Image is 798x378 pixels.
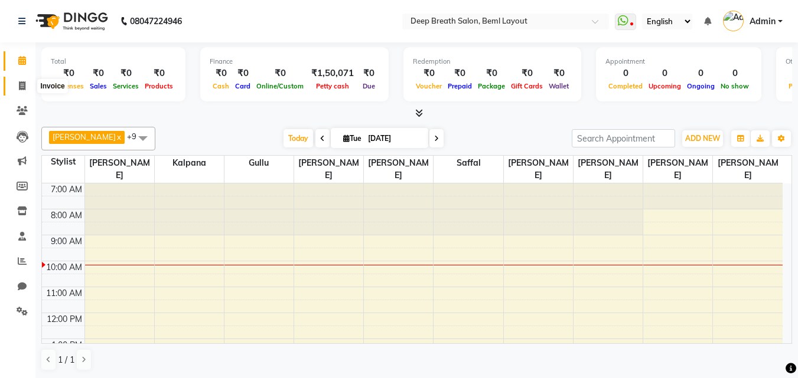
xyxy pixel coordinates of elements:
div: 8:00 AM [48,209,84,222]
div: ₹0 [359,67,379,80]
span: Kalpana [155,156,224,170]
div: Stylist [42,156,84,168]
div: ₹0 [475,67,508,80]
span: Ongoing [684,82,718,90]
a: x [116,132,121,142]
div: 9:00 AM [48,235,84,248]
span: Products [142,82,176,90]
div: 0 [646,67,684,80]
span: Voucher [413,82,445,90]
span: Prepaid [445,82,475,90]
input: Search Appointment [572,129,675,147]
span: [PERSON_NAME] [643,156,712,183]
div: ₹0 [87,67,110,80]
div: 7:00 AM [48,183,84,196]
img: logo [30,5,111,38]
span: Saffal [434,156,503,170]
div: ₹0 [110,67,142,80]
span: 1 / 1 [58,354,74,366]
div: ₹1,50,071 [307,67,359,80]
div: ₹0 [546,67,572,80]
div: Appointment [605,57,752,67]
span: Tue [340,134,364,143]
span: Card [232,82,253,90]
span: [PERSON_NAME] [574,156,643,183]
span: Package [475,82,508,90]
input: 2025-09-02 [364,130,424,147]
div: 10:00 AM [44,261,84,274]
span: Cash [210,82,232,90]
span: Upcoming [646,82,684,90]
span: Petty cash [313,82,352,90]
span: Admin [750,15,776,28]
div: ₹0 [445,67,475,80]
div: 11:00 AM [44,287,84,300]
div: ₹0 [51,67,87,80]
span: ADD NEW [685,134,720,143]
div: ₹0 [232,67,253,80]
span: [PERSON_NAME] [53,132,116,142]
span: [PERSON_NAME] [713,156,783,183]
span: No show [718,82,752,90]
div: ₹0 [253,67,307,80]
span: [PERSON_NAME] [504,156,573,183]
div: ₹0 [413,67,445,80]
span: [PERSON_NAME] [364,156,433,183]
div: ₹0 [142,67,176,80]
span: Online/Custom [253,82,307,90]
span: Completed [605,82,646,90]
div: Finance [210,57,379,67]
span: +9 [127,132,145,141]
span: Gift Cards [508,82,546,90]
div: 0 [718,67,752,80]
span: Services [110,82,142,90]
div: 0 [684,67,718,80]
button: ADD NEW [682,130,723,147]
div: Total [51,57,176,67]
div: Invoice [37,79,67,93]
span: Wallet [546,82,572,90]
div: Redemption [413,57,572,67]
span: [PERSON_NAME] [294,156,363,183]
span: Sales [87,82,110,90]
b: 08047224946 [130,5,182,38]
div: 0 [605,67,646,80]
span: Today [284,129,313,147]
div: ₹0 [508,67,546,80]
span: [PERSON_NAME] [85,156,154,183]
span: Gullu [224,156,294,170]
div: 12:00 PM [44,313,84,326]
div: ₹0 [210,67,232,80]
div: 1:00 PM [49,339,84,351]
img: Admin [723,11,744,31]
span: Due [360,82,378,90]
